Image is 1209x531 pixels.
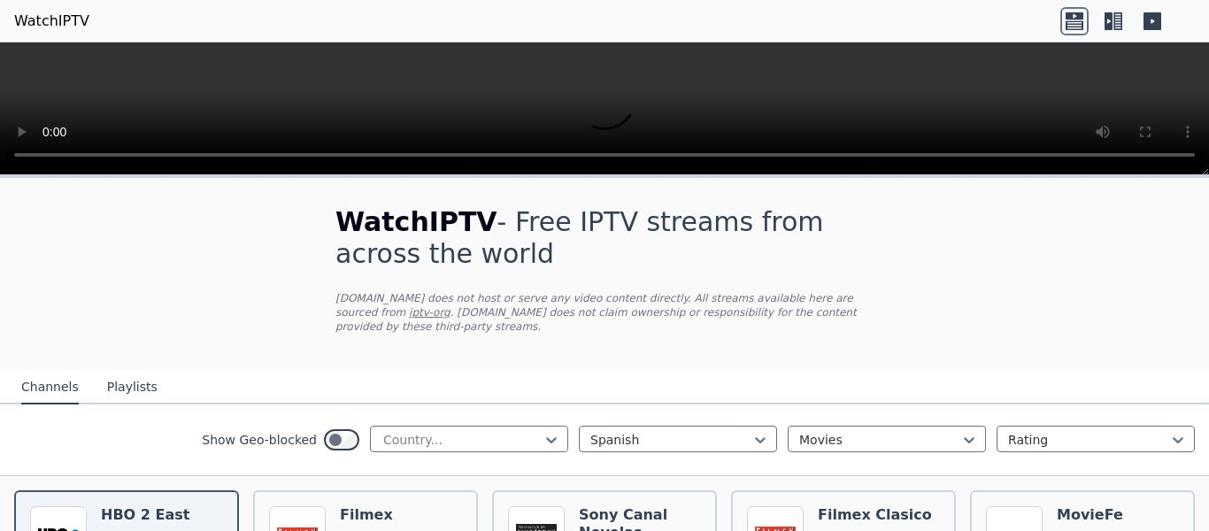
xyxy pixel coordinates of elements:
[107,371,158,404] button: Playlists
[335,291,874,334] p: [DOMAIN_NAME] does not host or serve any video content directly. All streams available here are s...
[14,11,89,32] a: WatchIPTV
[202,431,317,449] label: Show Geo-blocked
[818,506,932,524] h6: Filmex Clasico
[1057,506,1135,524] h6: MovieFe
[21,371,79,404] button: Channels
[335,206,874,270] h1: - Free IPTV streams from across the world
[335,206,497,237] span: WatchIPTV
[340,506,418,524] h6: Filmex
[409,306,450,319] a: iptv-org
[101,506,189,524] h6: HBO 2 East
